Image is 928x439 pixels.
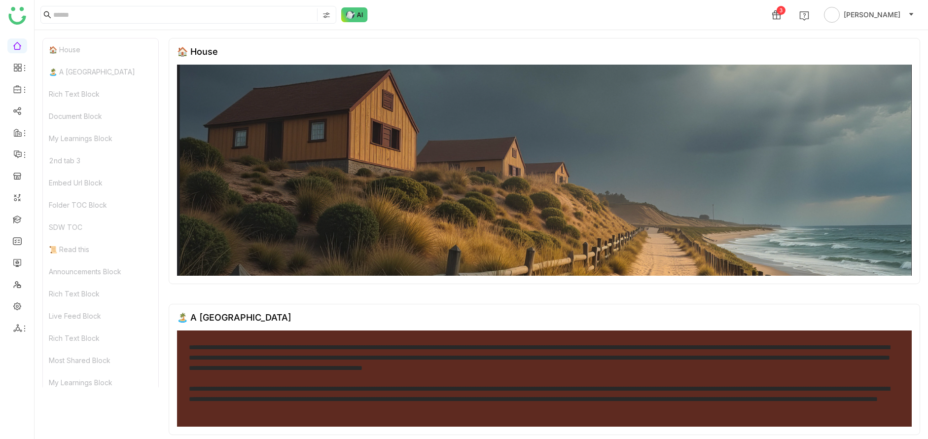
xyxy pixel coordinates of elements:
div: Rich Text Block [43,327,158,349]
div: My Learnings Block [43,127,158,149]
div: 🏝️ A [GEOGRAPHIC_DATA] [43,61,158,83]
span: [PERSON_NAME] [844,9,900,20]
div: Embed Url Block [43,172,158,194]
div: 2nd tab 3 [43,149,158,172]
div: Rich Text Block [43,283,158,305]
img: search-type.svg [322,11,330,19]
div: 🏠 House [43,38,158,61]
div: 🏠 House [177,46,218,57]
div: Rich Text Block [43,83,158,105]
img: avatar [824,7,840,23]
img: logo [8,7,26,25]
div: Live Feed Block [43,305,158,327]
button: [PERSON_NAME] [822,7,916,23]
div: 🏝️ A [GEOGRAPHIC_DATA] [177,312,291,323]
div: 📜 Read this [43,238,158,260]
img: ask-buddy-normal.svg [341,7,368,22]
div: Announcements Block [43,260,158,283]
div: SDW TOC [43,216,158,238]
div: Document Block [43,105,158,127]
img: 68553b2292361c547d91f02a [177,65,912,276]
img: help.svg [799,11,809,21]
div: 3 [777,6,785,15]
div: Most Shared Block [43,349,158,371]
div: My Learnings Block [43,371,158,394]
div: Folder TOC Block [43,194,158,216]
